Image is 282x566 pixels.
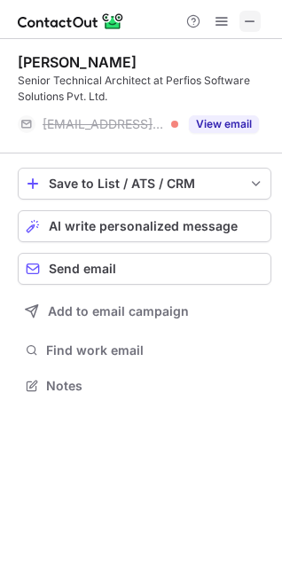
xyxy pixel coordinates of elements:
[43,116,165,132] span: [EMAIL_ADDRESS][DOMAIN_NAME]
[18,53,137,71] div: [PERSON_NAME]
[18,210,271,242] button: AI write personalized message
[48,304,189,318] span: Add to email campaign
[189,115,259,133] button: Reveal Button
[18,373,271,398] button: Notes
[18,11,124,32] img: ContactOut v5.3.10
[18,73,271,105] div: Senior Technical Architect at Perfios Software Solutions Pvt. Ltd.
[18,295,271,327] button: Add to email campaign
[46,378,264,394] span: Notes
[18,253,271,285] button: Send email
[49,262,116,276] span: Send email
[18,338,271,363] button: Find work email
[49,177,240,191] div: Save to List / ATS / CRM
[49,219,238,233] span: AI write personalized message
[46,342,264,358] span: Find work email
[18,168,271,200] button: save-profile-one-click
